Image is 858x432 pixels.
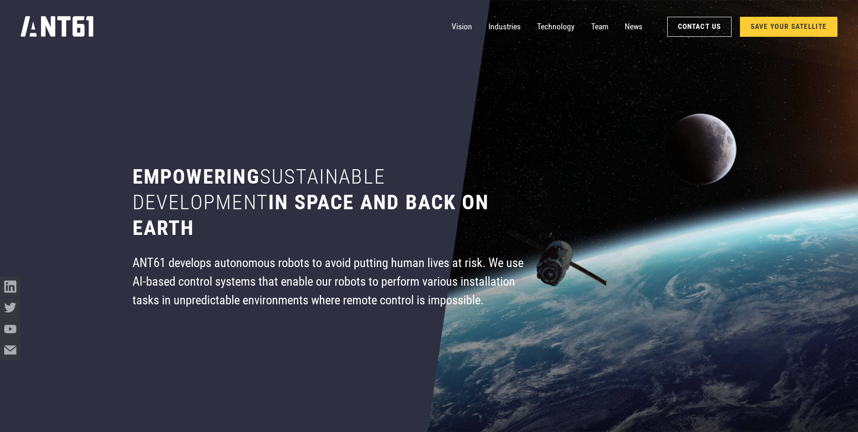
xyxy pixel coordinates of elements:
a: Vision [452,16,472,37]
a: Technology [537,16,574,37]
a: Industries [488,16,521,37]
div: ANT61 develops autonomous robots to avoid putting human lives at risk. We use AI-based control sy... [133,254,530,309]
a: News [625,16,642,37]
a: Contact Us [667,17,732,37]
a: Team [591,16,608,37]
a: home [21,13,94,41]
h1: Empowering in space and back on earth [133,164,530,241]
a: SAVE YOUR SATELLITE [740,17,837,37]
